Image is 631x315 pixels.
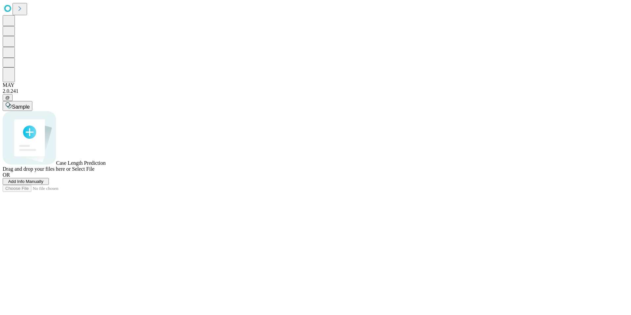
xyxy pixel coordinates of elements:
span: Sample [12,104,30,110]
button: @ [3,94,13,101]
div: 2.0.241 [3,88,628,94]
div: MAY [3,82,628,88]
button: Add Info Manually [3,178,49,185]
span: Select File [72,166,94,172]
span: @ [5,95,10,100]
span: OR [3,172,10,178]
span: Drag and drop your files here or [3,166,71,172]
span: Case Length Prediction [56,160,106,166]
button: Sample [3,101,32,111]
span: Add Info Manually [8,179,44,184]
